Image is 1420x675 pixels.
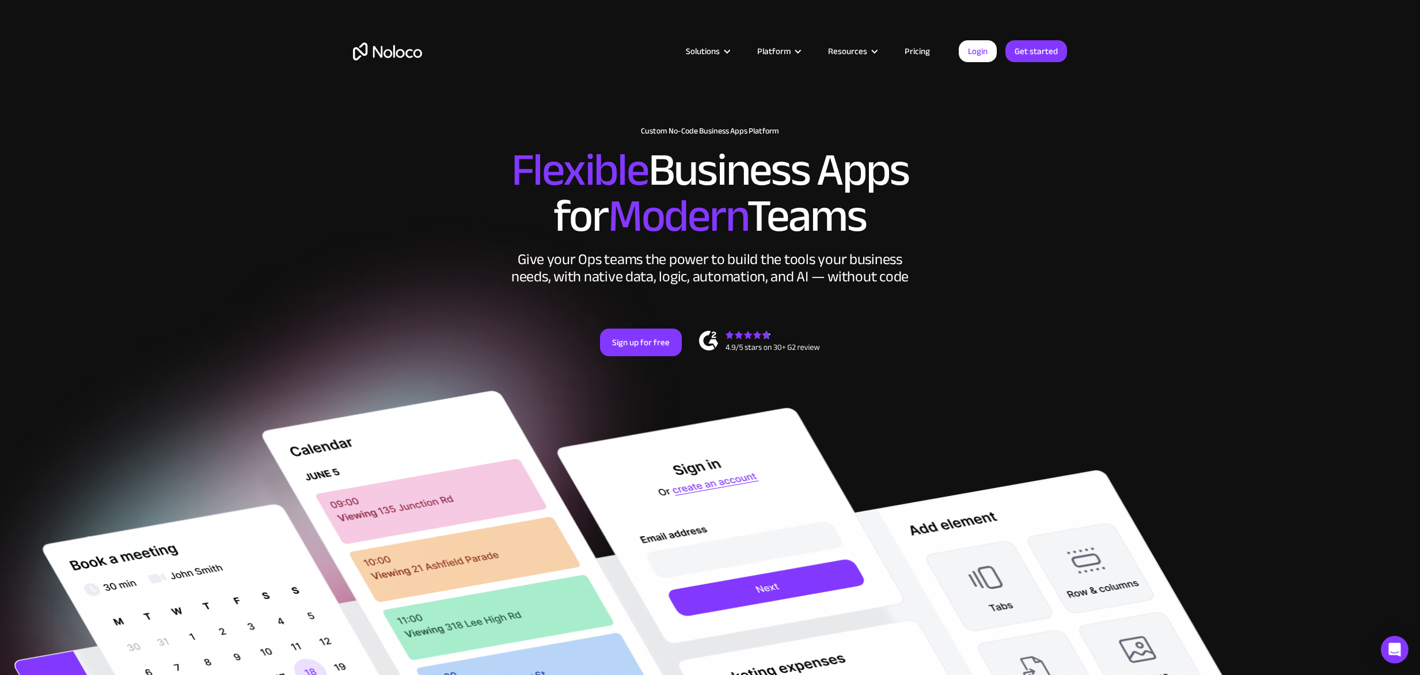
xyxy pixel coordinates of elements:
[508,251,912,285] div: Give your Ops teams the power to build the tools your business needs, with native data, logic, au...
[814,44,890,59] div: Resources
[511,127,648,213] span: Flexible
[686,44,720,59] div: Solutions
[600,329,682,356] a: Sign up for free
[671,44,743,59] div: Solutions
[959,40,997,62] a: Login
[353,43,422,60] a: home
[1381,636,1408,663] div: Open Intercom Messenger
[1005,40,1067,62] a: Get started
[353,147,1067,239] h2: Business Apps for Teams
[608,173,747,259] span: Modern
[743,44,814,59] div: Platform
[757,44,791,59] div: Platform
[353,127,1067,136] h1: Custom No-Code Business Apps Platform
[828,44,867,59] div: Resources
[890,44,944,59] a: Pricing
